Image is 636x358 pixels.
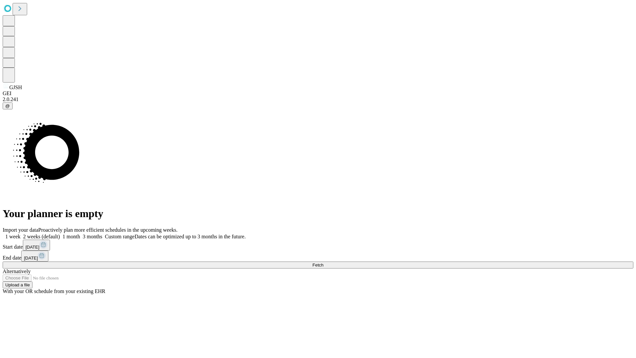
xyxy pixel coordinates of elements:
span: 1 month [63,234,80,239]
button: [DATE] [23,240,50,251]
span: 2 weeks (default) [23,234,60,239]
span: Custom range [105,234,134,239]
span: [DATE] [24,256,38,261]
span: Dates can be optimized up to 3 months in the future. [134,234,245,239]
span: 1 week [5,234,21,239]
span: Alternatively [3,268,30,274]
span: [DATE] [26,245,39,250]
span: Proactively plan more efficient schedules in the upcoming weeks. [38,227,178,233]
div: 2.0.241 [3,96,633,102]
span: GJSH [9,85,22,90]
div: GEI [3,90,633,96]
button: [DATE] [21,251,48,262]
button: @ [3,102,13,109]
span: Import your data [3,227,38,233]
span: With your OR schedule from your existing EHR [3,288,105,294]
button: Fetch [3,262,633,268]
button: Upload a file [3,281,32,288]
span: 3 months [83,234,102,239]
h1: Your planner is empty [3,208,633,220]
div: Start date [3,240,633,251]
div: End date [3,251,633,262]
span: Fetch [312,263,323,268]
span: @ [5,103,10,108]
